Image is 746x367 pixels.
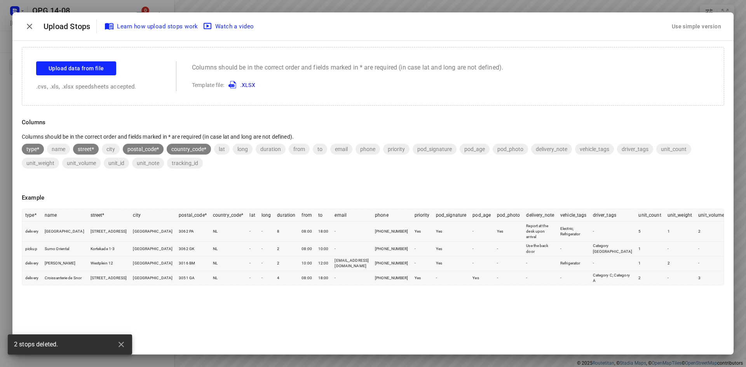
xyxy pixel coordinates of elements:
[22,133,724,141] p: Columns should be in the correct order and fields marked in * are required (in case lat and long ...
[523,271,557,285] td: -
[104,160,129,166] span: unit_id
[130,209,176,222] th: city
[192,63,503,72] p: Columns should be in the correct order and fields marked in * are required (in case lat and long ...
[315,209,332,222] th: to
[695,242,727,256] td: -
[315,242,332,256] td: 10:00
[494,209,523,222] th: pod_photo
[176,242,210,256] td: 3062 GK
[225,82,255,88] a: .XLSX
[22,221,42,242] td: delivery
[411,256,433,271] td: -
[167,160,203,166] span: tracking_id
[433,256,470,271] td: Yes
[44,21,96,32] p: Upload Stops
[47,146,70,152] span: name
[695,221,727,242] td: 2
[331,209,372,222] th: email
[123,146,164,152] span: postal_code*
[22,256,42,271] td: delivery
[214,146,230,152] span: lat
[372,256,411,271] td: [PHONE_NUMBER]
[130,271,176,285] td: [GEOGRAPHIC_DATA]
[204,21,254,31] span: Watch a video
[433,271,470,285] td: -
[617,146,653,152] span: driver_tags
[132,160,164,166] span: unit_note
[176,271,210,285] td: 3051 GA
[331,221,372,242] td: -
[433,209,470,222] th: pod_signature
[664,256,695,271] td: 2
[330,146,352,152] span: email
[664,209,695,222] th: unit_weight
[494,256,523,271] td: -
[635,221,664,242] td: 5
[590,242,636,256] td: Category [GEOGRAPHIC_DATA]
[635,242,664,256] td: 1
[256,146,286,152] span: duration
[102,146,120,152] span: city
[469,271,494,285] td: Yes
[42,242,87,256] td: Sumo Oriental
[523,209,557,222] th: delivery_note
[258,242,274,256] td: -
[258,209,274,222] th: long
[531,146,572,152] span: delivery_note
[73,146,99,152] span: street*
[411,242,433,256] td: -
[22,160,59,166] span: unit_weight
[87,209,130,222] th: street*
[557,256,590,271] td: Refrigerator
[192,80,503,89] p: Template file:
[228,80,238,89] img: XLSX
[201,19,257,33] button: Watch a video
[469,256,494,271] td: -
[22,118,724,127] p: Columns
[210,242,247,256] td: NL
[22,242,42,256] td: pickup
[383,146,410,152] span: priority
[274,256,298,271] td: 2
[42,221,87,242] td: [GEOGRAPHIC_DATA]
[557,242,590,256] td: -
[298,271,315,285] td: 08:00
[87,271,130,285] td: [STREET_ADDRESS]
[372,271,411,285] td: [PHONE_NUMBER]
[635,271,664,285] td: 2
[670,20,723,33] div: Use simple version
[87,256,130,271] td: Westplein 12
[523,242,557,256] td: Use the back door
[356,146,380,152] span: phone
[695,256,727,271] td: -
[246,256,258,271] td: -
[523,256,557,271] td: -
[167,146,211,152] span: country_code*
[469,242,494,256] td: -
[313,146,327,152] span: to
[372,242,411,256] td: [PHONE_NUMBER]
[258,221,274,242] td: -
[22,209,42,222] th: type*
[575,146,614,152] span: vehicle_tags
[664,242,695,256] td: -
[210,256,247,271] td: NL
[635,256,664,271] td: 1
[274,221,298,242] td: 8
[494,271,523,285] td: -
[413,146,457,152] span: pod_signature
[22,271,42,285] td: delivery
[315,256,332,271] td: 12:00
[298,209,315,222] th: from
[62,160,101,166] span: unit_volume
[274,271,298,285] td: 4
[331,242,372,256] td: -
[557,271,590,285] td: -
[590,221,636,242] td: -
[411,209,433,222] th: priority
[493,146,528,152] span: pod_photo
[557,221,590,242] td: Electric; Refrigerator
[298,242,315,256] td: 08:00
[246,221,258,242] td: -
[590,256,636,271] td: -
